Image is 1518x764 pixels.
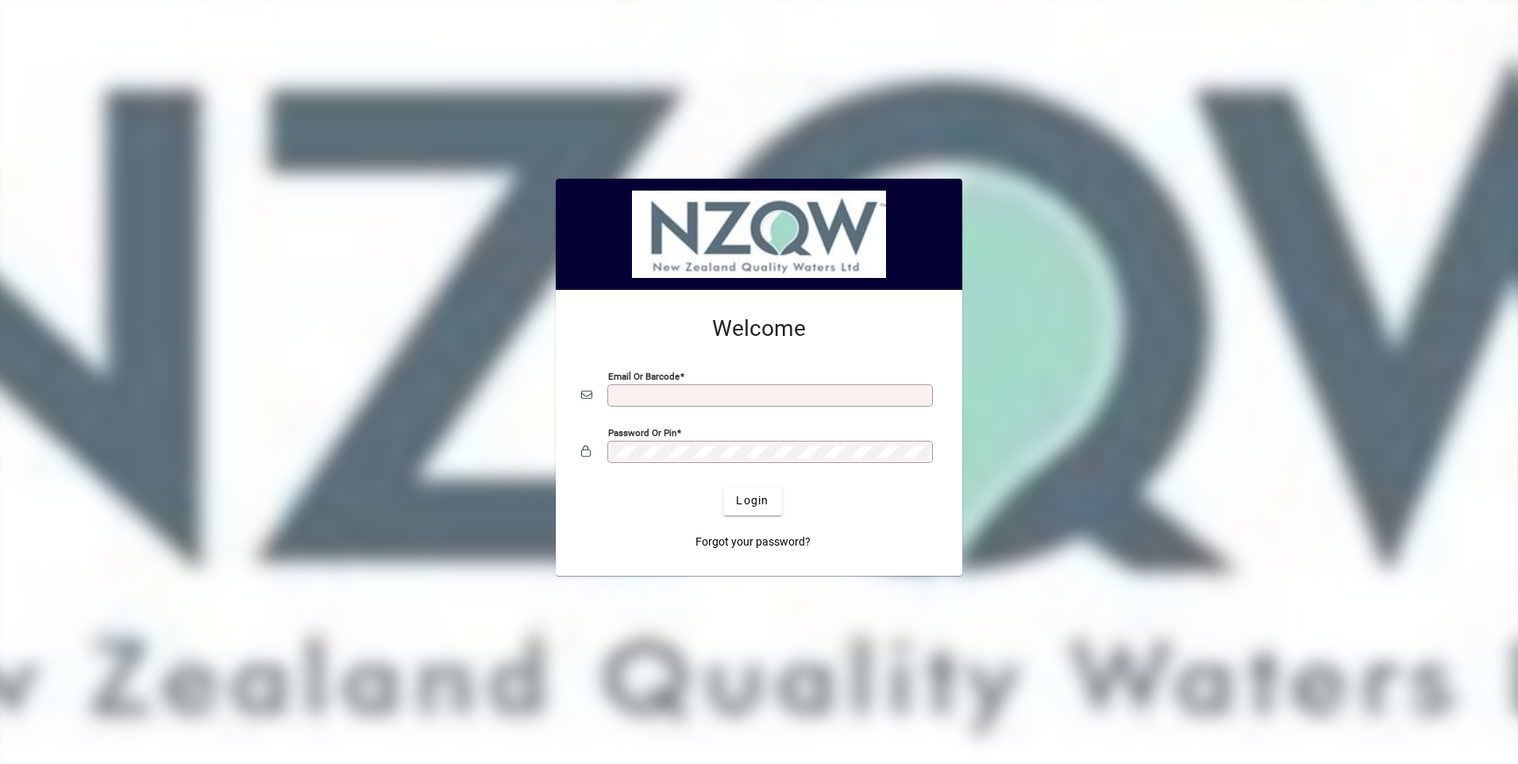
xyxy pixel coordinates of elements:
[581,315,937,342] h2: Welcome
[695,534,811,550] span: Forgot your password?
[608,370,680,381] mat-label: Email or Barcode
[608,426,676,438] mat-label: Password or Pin
[689,528,817,557] a: Forgot your password?
[736,492,769,509] span: Login
[723,487,781,515] button: Login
